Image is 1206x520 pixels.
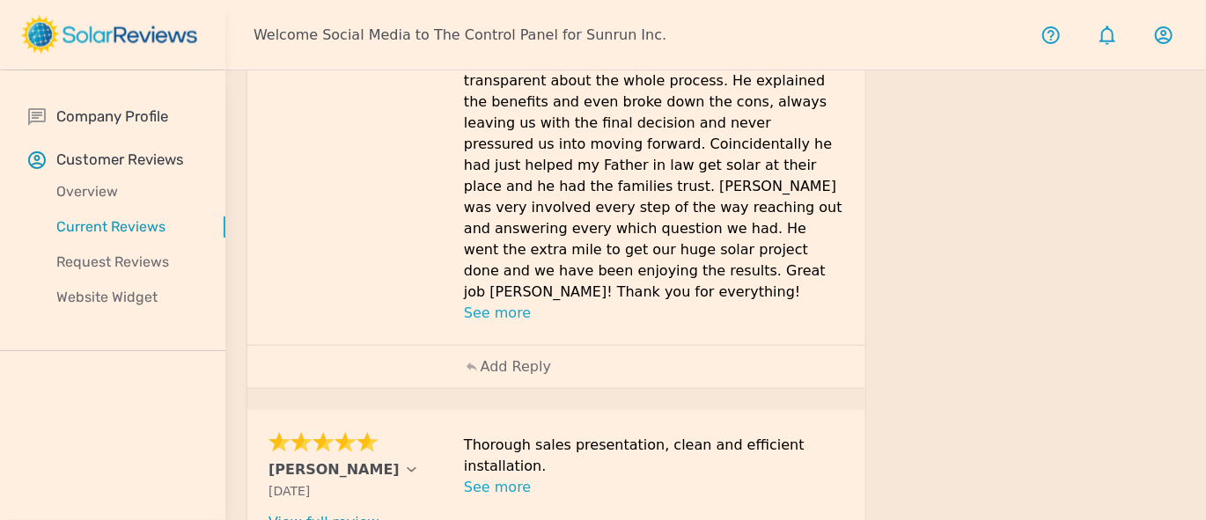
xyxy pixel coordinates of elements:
a: Request Reviews [28,245,225,280]
a: Current Reviews [28,209,225,245]
p: Request Reviews [28,252,225,273]
p: Customer Reviews [56,149,184,171]
p: See more [464,477,844,498]
p: Welcome Social Media to The Control Panel for Sunrun Inc. [254,25,666,46]
p: [PERSON_NAME] [268,459,400,480]
p: Website Widget [28,287,225,308]
p: Company Profile [56,106,168,128]
p: Overview [28,181,225,202]
p: Add Reply [481,356,551,377]
a: Website Widget [28,280,225,315]
a: Overview [28,174,225,209]
p: Thorough sales presentation, clean and efficient installation. [464,435,844,477]
p: See more [464,303,844,324]
span: [DATE] [268,484,310,498]
p: Current Reviews [28,216,225,238]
